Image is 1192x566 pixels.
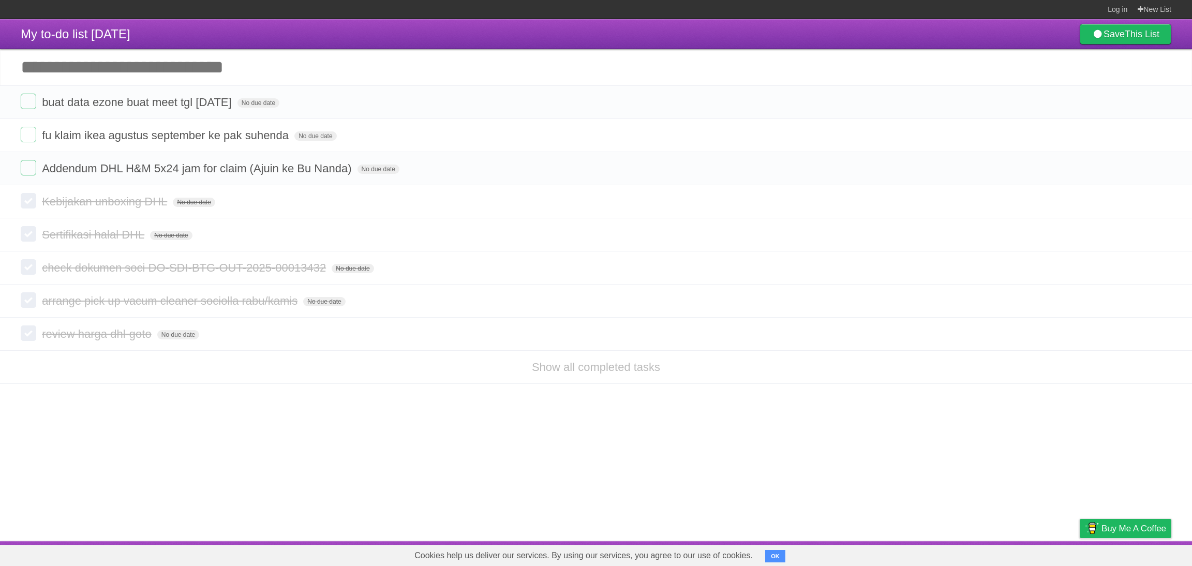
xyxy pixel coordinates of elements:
label: Done [21,325,36,341]
span: Kebijakan unboxing DHL [42,195,170,208]
a: SaveThis List [1080,24,1171,44]
span: buat data ezone buat meet tgl [DATE] [42,96,234,109]
span: Sertifikasi halal DHL [42,228,147,241]
a: Suggest a feature [1106,544,1171,563]
span: Buy me a coffee [1101,519,1166,538]
span: No due date [357,165,399,174]
label: Done [21,127,36,142]
span: review harga dhl-goto [42,327,154,340]
span: No due date [173,198,215,207]
label: Done [21,160,36,175]
span: No due date [294,131,336,141]
img: Buy me a coffee [1085,519,1099,537]
span: check dokumen soci DO-SDI-BTG-OUT-2025-00013432 [42,261,329,274]
label: Done [21,259,36,275]
a: Developers [976,544,1018,563]
label: Done [21,193,36,208]
span: arrange pick up vacum cleaner sociolla rabu/kamis [42,294,300,307]
span: My to-do list [DATE] [21,27,130,41]
span: No due date [303,297,345,306]
span: No due date [157,330,199,339]
button: OK [765,550,785,562]
label: Done [21,94,36,109]
a: Show all completed tasks [532,361,660,374]
b: This List [1125,29,1159,39]
a: Privacy [1066,544,1093,563]
span: fu klaim ikea agustus september ke pak suhenda [42,129,291,142]
span: No due date [332,264,374,273]
label: Done [21,226,36,242]
a: About [942,544,964,563]
a: Terms [1031,544,1054,563]
a: Buy me a coffee [1080,519,1171,538]
span: Addendum DHL H&M 5x24 jam for claim (Ajuin ke Bu Nanda) [42,162,354,175]
span: No due date [150,231,192,240]
label: Done [21,292,36,308]
span: Cookies help us deliver our services. By using our services, you agree to our use of cookies. [404,545,763,566]
span: No due date [237,98,279,108]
